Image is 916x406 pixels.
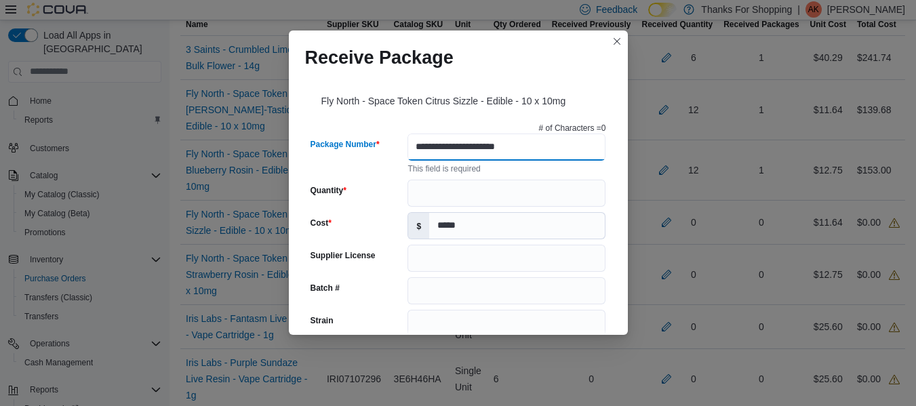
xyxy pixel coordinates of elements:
label: Strain [311,315,334,326]
label: $ [408,213,429,239]
label: Batch # [311,283,340,293]
label: Quantity [311,185,346,196]
label: Package Number [311,139,380,150]
label: Supplier License [311,250,376,261]
div: Fly North - Space Token Citrus Sizzle - Edible - 10 x 10mg [305,79,612,117]
p: # of Characters = 0 [539,123,606,134]
h1: Receive Package [305,47,454,68]
button: Closes this modal window [609,33,625,49]
label: Cost [311,218,332,228]
div: This field is required [407,161,605,174]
